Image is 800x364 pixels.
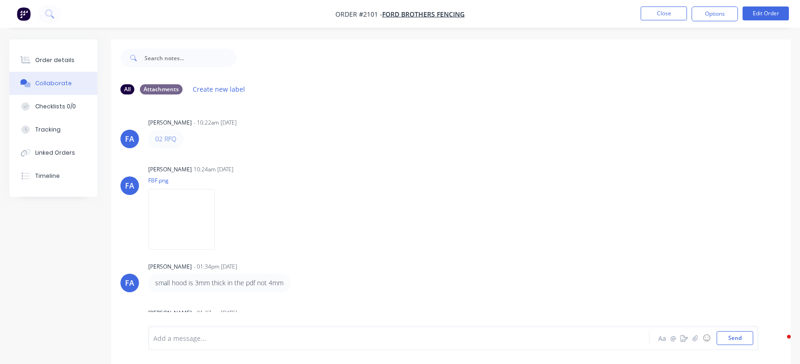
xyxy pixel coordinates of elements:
div: FA [125,180,134,191]
button: ☺ [701,333,712,344]
div: [PERSON_NAME] [148,119,192,127]
div: Tracking [35,126,61,134]
div: Attachments [140,84,183,94]
div: [PERSON_NAME] [148,263,192,271]
a: Ford Brothers Fencing [382,10,465,19]
button: Collaborate [9,72,97,95]
button: Aa [656,333,668,344]
div: FA [125,133,134,144]
div: - 01:37pm [DATE] [194,309,237,317]
div: [PERSON_NAME] [148,165,192,174]
button: Linked Orders [9,141,97,164]
button: Edit Order [743,6,789,20]
input: Search notes... [145,49,236,67]
button: @ [668,333,679,344]
div: Timeline [35,172,60,180]
button: Order details [9,49,97,72]
button: Options [692,6,738,21]
div: FA [125,277,134,289]
p: small hood is 3mm thick in the pdf not 4mm [155,278,283,288]
iframe: Intercom live chat [769,333,791,355]
div: 10:24am [DATE] [194,165,233,174]
button: Send [717,331,753,345]
img: Factory [17,7,31,21]
button: Timeline [9,164,97,188]
p: FBF.png [148,176,224,184]
div: Linked Orders [35,149,75,157]
div: Order details [35,56,75,64]
div: Checklists 0/0 [35,102,76,111]
button: Checklists 0/0 [9,95,97,118]
button: Create new label [188,83,250,95]
div: [PERSON_NAME] [148,309,192,317]
div: Collaborate [35,79,72,88]
button: Tracking [9,118,97,141]
div: All [120,84,134,94]
div: - 01:34pm [DATE] [194,263,237,271]
a: 02 RFQ [155,134,176,143]
button: Close [641,6,687,20]
div: - 10:22am [DATE] [194,119,237,127]
span: Order #2101 - [335,10,382,19]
